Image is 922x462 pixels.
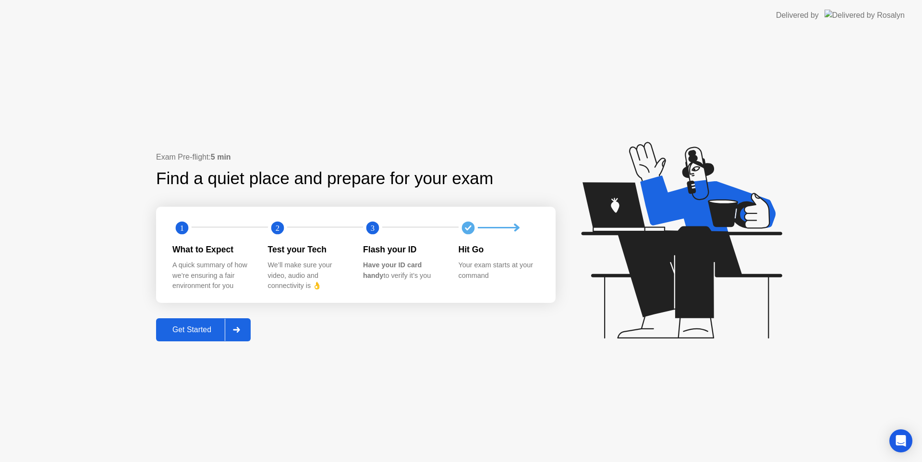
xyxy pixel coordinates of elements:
[275,223,279,232] text: 2
[459,243,539,256] div: Hit Go
[156,166,495,191] div: Find a quiet place and prepare for your exam
[363,260,443,281] div: to verify it’s you
[172,243,253,256] div: What to Expect
[363,261,422,279] b: Have your ID card handy
[371,223,375,232] text: 3
[459,260,539,281] div: Your exam starts at your command
[156,318,251,341] button: Get Started
[211,153,231,161] b: 5 min
[363,243,443,256] div: Flash your ID
[159,325,225,334] div: Get Started
[268,243,348,256] div: Test your Tech
[180,223,184,232] text: 1
[825,10,905,21] img: Delivered by Rosalyn
[268,260,348,291] div: We’ll make sure your video, audio and connectivity is 👌
[156,151,556,163] div: Exam Pre-flight:
[776,10,819,21] div: Delivered by
[172,260,253,291] div: A quick summary of how we’re ensuring a fair environment for you
[889,429,912,452] div: Open Intercom Messenger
